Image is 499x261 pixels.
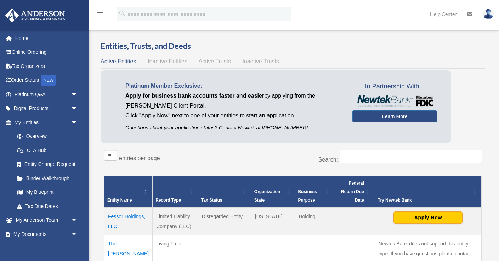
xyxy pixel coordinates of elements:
h3: Entities, Trusts, and Deeds [101,41,485,52]
a: My Documentsarrow_drop_down [5,227,89,241]
span: Business Purpose [298,189,317,203]
th: Record Type: Activate to sort [153,176,198,208]
p: Click "Apply Now" next to one of your entities to start an application. [125,111,342,121]
a: Entity Change Request [10,157,85,172]
p: Platinum Member Exclusive: [125,81,342,91]
a: Binder Walkthrough [10,171,85,185]
span: Inactive Entities [148,58,187,64]
span: Organization State [254,189,280,203]
a: Digital Productsarrow_drop_down [5,101,89,116]
span: Record Type [155,198,181,203]
th: Federal Return Due Date: Activate to sort [334,176,375,208]
span: arrow_drop_down [71,101,85,116]
th: Organization State: Activate to sort [251,176,295,208]
span: Apply for business bank accounts faster and easier [125,93,264,99]
i: menu [96,10,104,18]
span: arrow_drop_down [71,227,85,242]
td: Limited Liability Company (LLC) [153,208,198,235]
a: My Anderson Teamarrow_drop_down [5,213,89,227]
a: Online Ordering [5,45,89,59]
th: Try Newtek Bank : Activate to sort [375,176,481,208]
th: Business Purpose: Activate to sort [295,176,334,208]
span: Inactive Trusts [243,58,279,64]
a: Platinum Q&Aarrow_drop_down [5,87,89,101]
a: menu [96,12,104,18]
th: Entity Name: Activate to invert sorting [104,176,153,208]
th: Tax Status: Activate to sort [198,176,251,208]
span: Active Entities [101,58,136,64]
p: Questions about your application status? Contact Newtek at [PHONE_NUMBER] [125,123,342,132]
a: Order StatusNEW [5,73,89,88]
i: search [118,10,126,17]
span: arrow_drop_down [71,115,85,130]
div: NEW [41,75,56,86]
td: Fessor Holdings, LLC [104,208,153,235]
a: My Blueprint [10,185,85,199]
img: User Pic [483,9,494,19]
span: arrow_drop_down [71,87,85,102]
a: Home [5,31,89,45]
span: Active Trusts [199,58,231,64]
label: entries per page [119,155,160,161]
span: In Partnership With... [352,81,437,92]
span: Federal Return Due Date [341,181,364,203]
div: Try Newtek Bank [378,196,471,204]
button: Apply Now [393,211,463,224]
td: Holding [295,208,334,235]
td: Disregarded Entity [198,208,251,235]
img: NewtekBankLogoSM.png [356,95,433,107]
a: My Entitiesarrow_drop_down [5,115,85,129]
span: Entity Name [107,198,132,203]
a: Overview [10,129,81,144]
p: by applying from the [PERSON_NAME] Client Portal. [125,91,342,111]
a: Learn More [352,110,437,122]
a: Tax Due Dates [10,199,85,213]
span: Tax Status [201,198,222,203]
img: Anderson Advisors Platinum Portal [3,8,67,22]
a: CTA Hub [10,143,85,157]
a: Tax Organizers [5,59,89,73]
label: Search: [318,157,338,163]
span: arrow_drop_down [71,213,85,228]
td: [US_STATE] [251,208,295,235]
